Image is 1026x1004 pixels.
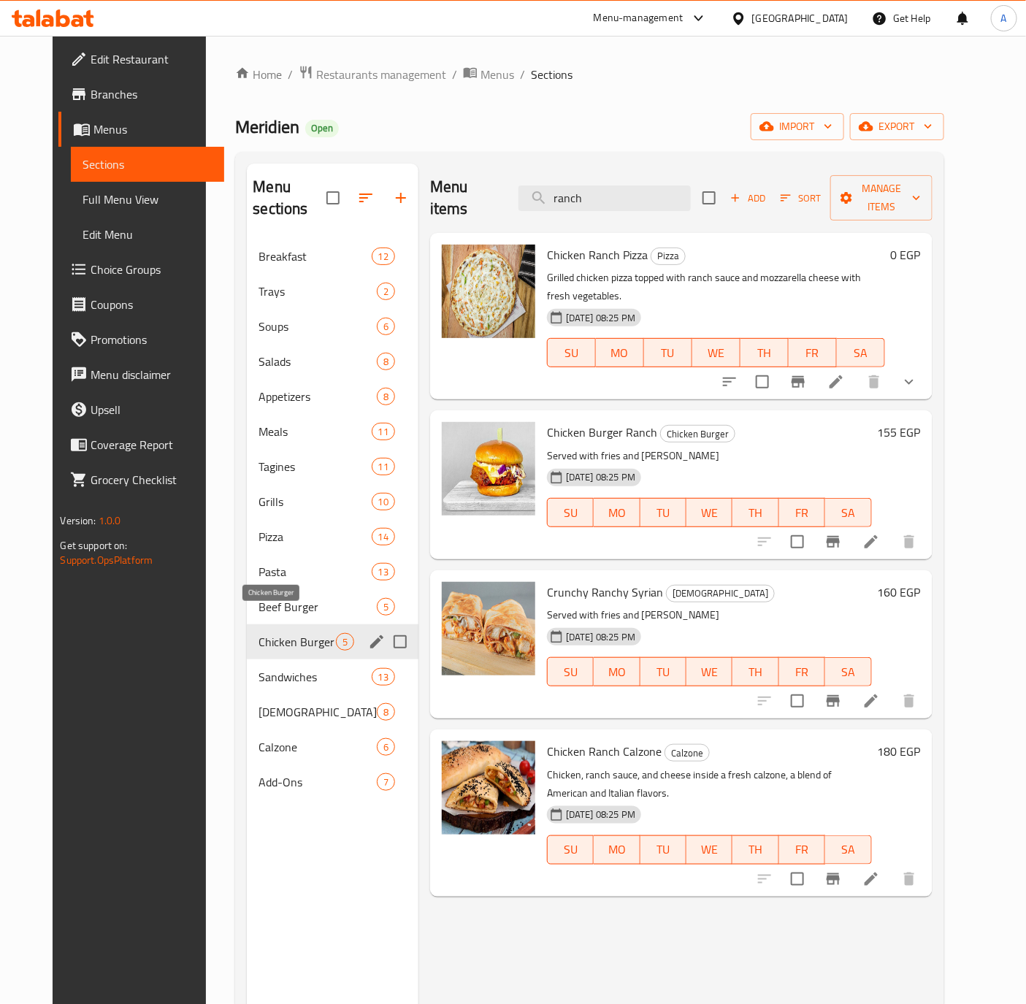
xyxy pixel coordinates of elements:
div: Chicken Burger5edit [247,624,418,659]
button: WE [692,338,740,367]
button: MO [594,835,640,865]
span: Select to update [747,367,778,397]
span: Chicken Burger Ranch [547,421,657,443]
span: Edit Menu [83,226,213,243]
span: Sort items [771,187,830,210]
span: Chicken Burger [259,633,335,651]
button: Manage items [830,175,932,221]
span: 13 [372,670,394,684]
svg: Show Choices [900,373,918,391]
span: 2 [378,285,394,299]
span: Crunchy Ranchy Syrian [547,581,663,603]
span: 6 [378,320,394,334]
span: Coupons [91,296,213,313]
span: 1.0.0 [99,511,121,530]
div: [DEMOGRAPHIC_DATA]8 [247,694,418,729]
span: MO [602,342,638,364]
span: Breakfast [259,248,371,265]
button: FR [779,835,825,865]
span: Tagines [259,458,371,475]
span: SU [554,839,588,860]
button: FR [789,338,837,367]
button: SA [825,835,871,865]
div: Chicken Burger [660,425,735,442]
span: MO [600,502,634,524]
div: items [377,703,395,721]
span: TU [646,662,681,683]
span: Pizza [259,528,371,545]
button: SA [825,657,871,686]
span: SU [554,342,590,364]
div: items [372,248,395,265]
li: / [288,66,293,83]
span: [DEMOGRAPHIC_DATA] [667,585,774,602]
span: Beef Burger [259,598,376,616]
span: Select to update [782,686,813,716]
span: SU [554,502,588,524]
button: TH [732,498,778,527]
a: Edit menu item [862,870,880,888]
h2: Menu sections [253,176,326,220]
div: Open [305,120,339,137]
div: Pizza [651,248,686,265]
span: Meals [259,423,371,440]
span: [DEMOGRAPHIC_DATA] [259,703,376,721]
span: TU [646,502,681,524]
span: Sort [781,190,821,207]
span: Open [305,122,339,134]
h6: 180 EGP [878,741,921,762]
span: 5 [378,600,394,614]
span: FR [785,502,819,524]
span: Select all sections [318,183,348,213]
div: items [372,458,395,475]
div: Soups [259,318,376,335]
h6: 160 EGP [878,582,921,602]
a: Coupons [58,287,224,322]
button: SU [547,835,594,865]
button: Branch-specific-item [816,683,851,718]
span: Pizza [651,248,685,264]
span: TH [746,342,783,364]
span: Grills [259,493,371,510]
span: import [762,118,832,136]
a: Support.OpsPlatform [60,551,153,570]
div: items [377,283,395,300]
a: Home [235,66,282,83]
button: Branch-specific-item [816,862,851,897]
li: / [452,66,457,83]
div: Trays [259,283,376,300]
span: 8 [378,355,394,369]
span: 7 [378,775,394,789]
span: Select to update [782,864,813,894]
button: MO [594,657,640,686]
button: Branch-specific-item [781,364,816,399]
a: Menus [58,112,224,147]
button: FR [779,657,825,686]
span: Upsell [91,401,213,418]
p: Served with fries and [PERSON_NAME] [547,447,872,465]
span: [DATE] 08:25 PM [560,808,641,821]
div: items [377,773,395,791]
div: items [377,598,395,616]
span: 5 [337,635,353,649]
button: export [850,113,944,140]
div: Calzone [665,744,710,762]
button: delete [892,524,927,559]
span: MO [600,662,634,683]
div: Grills10 [247,484,418,519]
div: Appetizers8 [247,379,418,414]
button: TU [640,835,686,865]
button: SU [547,338,596,367]
span: Menus [481,66,514,83]
button: Add [724,187,771,210]
span: Coverage Report [91,436,213,453]
div: Syrian [259,703,376,721]
button: delete [857,364,892,399]
span: Salads [259,353,376,370]
img: Crunchy Ranchy Syrian [442,582,535,675]
button: WE [686,498,732,527]
span: FR [785,839,819,860]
